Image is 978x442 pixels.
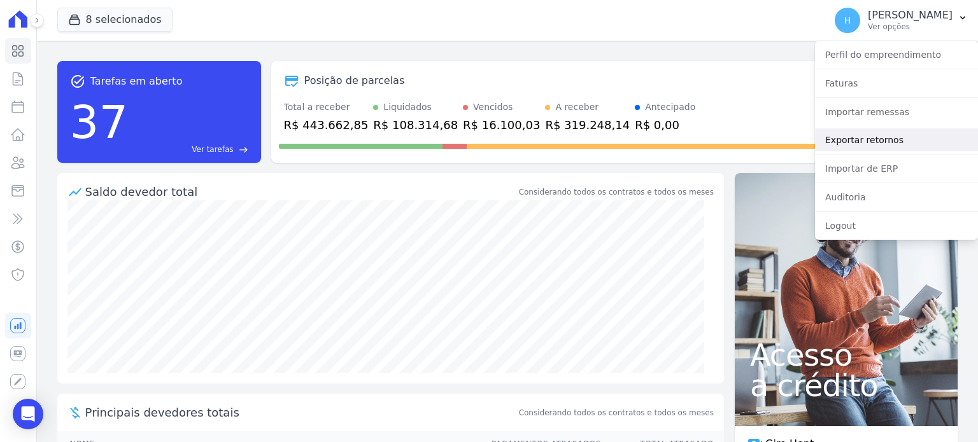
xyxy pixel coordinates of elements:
[463,116,540,134] div: R$ 16.100,03
[519,186,714,198] div: Considerando todos os contratos e todos os meses
[383,100,432,114] div: Liquidados
[815,214,978,237] a: Logout
[750,370,942,401] span: a crédito
[750,340,942,370] span: Acesso
[635,116,695,134] div: R$ 0,00
[373,116,458,134] div: R$ 108.314,68
[192,144,233,155] span: Ver tarefas
[284,116,369,134] div: R$ 443.662,85
[85,183,516,200] div: Saldo devedor total
[815,100,978,123] a: Importar remessas
[70,89,129,155] div: 37
[284,100,369,114] div: Total a receber
[304,73,405,88] div: Posição de parcelas
[473,100,513,114] div: Vencidos
[70,74,85,89] span: task_alt
[519,407,714,418] span: Considerando todos os contratos e todos os meses
[85,404,516,421] span: Principais devedores totais
[239,145,248,155] span: east
[13,399,43,429] div: Open Intercom Messenger
[815,72,978,95] a: Faturas
[545,116,630,134] div: R$ 319.248,14
[815,186,978,209] a: Auditoria
[815,157,978,180] a: Importar de ERP
[825,3,978,38] button: H [PERSON_NAME] Ver opções
[90,74,183,89] span: Tarefas em aberto
[57,8,173,32] button: 8 selecionados
[868,9,953,22] p: [PERSON_NAME]
[555,100,599,114] div: A receber
[868,22,953,32] p: Ver opções
[133,144,248,155] a: Ver tarefas east
[815,43,978,66] a: Perfil do empreendimento
[844,16,851,25] span: H
[645,100,695,114] div: Antecipado
[815,128,978,151] a: Exportar retornos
